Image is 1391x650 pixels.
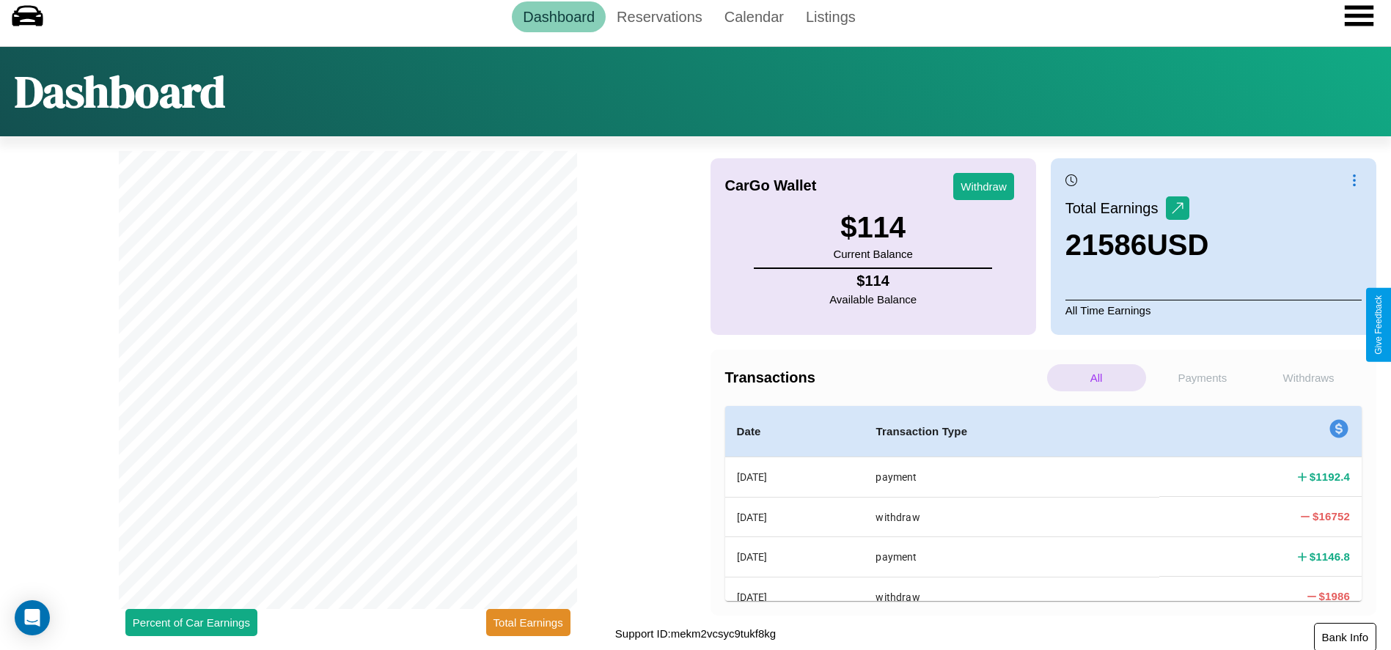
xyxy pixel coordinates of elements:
[829,289,917,309] p: Available Balance
[876,423,1148,440] h4: Transaction Type
[864,537,1159,577] th: payment
[1310,549,1350,564] h4: $ 1146.8
[725,577,865,616] th: [DATE]
[864,577,1159,616] th: withdraw
[864,457,1159,498] th: payment
[512,1,606,32] a: Dashboard
[1310,469,1350,484] h4: $ 1192.4
[725,537,865,577] th: [DATE]
[15,62,225,122] h1: Dashboard
[833,211,912,244] h3: $ 114
[725,177,817,194] h4: CarGo Wallet
[864,497,1159,536] th: withdraw
[1373,295,1384,355] div: Give Feedback
[1065,229,1209,262] h3: 21586 USD
[606,1,713,32] a: Reservations
[1047,364,1146,391] p: All
[725,369,1043,386] h4: Transactions
[1153,364,1252,391] p: Payments
[125,609,257,636] button: Percent of Car Earnings
[953,173,1014,200] button: Withdraw
[829,273,917,289] h4: $ 114
[1065,300,1362,320] p: All Time Earnings
[795,1,867,32] a: Listings
[1313,509,1350,524] h4: $ 16752
[15,600,50,635] div: Open Intercom Messenger
[725,457,865,498] th: [DATE]
[615,624,776,643] p: Support ID: mekm2vcsyc9tukf8kg
[725,497,865,536] th: [DATE]
[713,1,795,32] a: Calendar
[1319,588,1350,604] h4: $ 1986
[833,244,912,264] p: Current Balance
[486,609,570,636] button: Total Earnings
[1259,364,1358,391] p: Withdraws
[737,423,853,440] h4: Date
[1065,195,1166,221] p: Total Earnings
